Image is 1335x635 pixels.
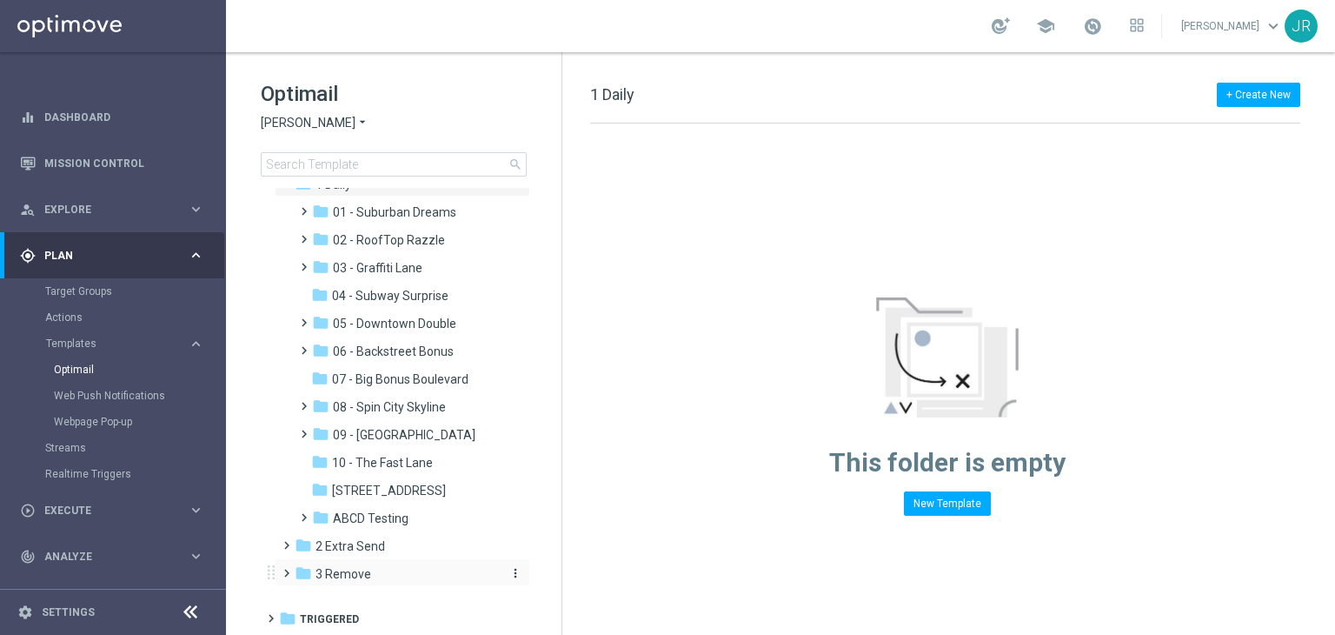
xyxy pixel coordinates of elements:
span: Analyze [44,551,188,562]
button: more_vert [505,565,522,582]
i: folder [312,342,329,359]
div: Templates [46,338,188,349]
i: folder [312,398,329,415]
div: Web Push Notifications [54,383,224,409]
span: 03 - Graffiti Lane [333,260,422,276]
span: search [508,157,522,171]
a: [PERSON_NAME]keyboard_arrow_down [1179,13,1285,39]
button: person_search Explore keyboard_arrow_right [19,203,205,217]
a: Optimail [54,363,181,377]
span: 1 Daily [590,85,634,104]
div: JR [1285,10,1318,43]
button: track_changes Analyze keyboard_arrow_right [19,550,205,564]
button: Mission Control [19,157,205,170]
span: 07 - Big Bonus Boulevard [332,371,468,387]
span: 2 Extra Send [315,538,385,554]
i: keyboard_arrow_right [188,201,204,217]
i: folder [295,537,312,554]
i: settings [17,605,33,620]
img: emptyStateManageTemplates.jpg [876,297,1019,418]
i: folder [312,231,329,248]
button: play_circle_outline Execute keyboard_arrow_right [19,504,205,518]
i: folder [312,203,329,220]
a: Settings [42,607,95,618]
span: Triggered [300,612,359,627]
button: [PERSON_NAME] arrow_drop_down [261,115,369,131]
i: folder [311,286,329,304]
a: Target Groups [45,284,181,298]
span: 11 - 31st Ave [332,483,446,498]
span: This folder is empty [829,447,1066,478]
i: folder [279,610,296,627]
div: Target Groups [45,278,224,304]
i: folder [312,314,329,331]
input: Search Template [261,152,527,177]
button: gps_fixed Plan keyboard_arrow_right [19,249,205,263]
div: Templates [45,331,224,435]
div: Explore [20,202,188,217]
i: play_circle_outline [20,503,36,518]
i: folder [295,565,312,582]
a: Realtime Triggers [45,467,181,481]
div: Analyze [20,549,188,565]
span: 05 - Downtown Double [333,316,456,331]
i: folder [311,453,329,471]
span: 06 - Backstreet Bonus [333,344,454,359]
div: Execute [20,503,188,518]
i: person_search [20,202,36,217]
span: Execute [44,505,188,516]
span: school [1036,17,1055,36]
span: 3 Remove [315,566,371,582]
i: keyboard_arrow_right [188,336,204,352]
span: 02 - RoofTop Razzle [333,232,445,248]
span: keyboard_arrow_down [1264,17,1283,36]
div: Plan [20,248,188,264]
i: gps_fixed [20,248,36,264]
i: track_changes [20,549,36,565]
div: Webpage Pop-up [54,409,224,435]
div: Actions [45,304,224,331]
i: keyboard_arrow_right [188,548,204,565]
span: ABCD Testing [333,511,408,526]
i: folder [312,425,329,443]
button: Templates keyboard_arrow_right [45,337,205,351]
i: keyboard_arrow_right [188,502,204,518]
i: more_vert [508,566,522,580]
span: Templates [46,338,170,349]
i: keyboard_arrow_right [188,247,204,264]
a: Dashboard [44,94,204,140]
button: New Template [904,491,991,516]
h1: Optimail [261,80,527,108]
span: 10 - The Fast Lane [332,455,433,471]
span: [PERSON_NAME] [261,115,355,131]
a: Web Push Notifications [54,389,181,403]
button: + Create New [1217,83,1300,107]
i: folder [311,481,329,498]
button: equalizer Dashboard [19,110,205,124]
span: Explore [44,204,188,215]
i: equalizer [20,110,36,125]
a: Webpage Pop-up [54,415,181,429]
div: Mission Control [20,140,204,186]
div: Realtime Triggers [45,461,224,487]
div: Streams [45,435,224,461]
i: arrow_drop_down [355,115,369,131]
div: Dashboard [20,94,204,140]
div: Optimail [54,357,224,383]
span: 08 - Spin City Skyline [333,399,446,415]
span: Plan [44,251,188,261]
a: Actions [45,311,181,324]
i: folder [312,258,329,276]
a: Streams [45,441,181,455]
i: folder [311,370,329,387]
i: folder [312,509,329,526]
span: 09 - Four Way Crossing [333,427,475,443]
span: 01 - Suburban Dreams [333,204,456,220]
span: 04 - Subway Surprise [332,288,448,304]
